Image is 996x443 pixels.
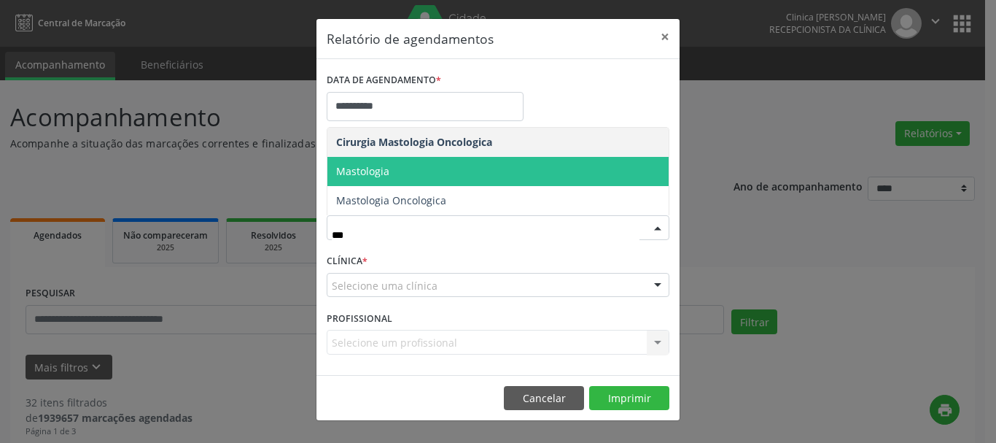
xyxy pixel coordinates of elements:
[336,164,389,178] span: Mastologia
[504,386,584,411] button: Cancelar
[336,193,446,207] span: Mastologia Oncologica
[650,19,680,55] button: Close
[327,250,367,273] label: CLÍNICA
[327,29,494,48] h5: Relatório de agendamentos
[327,307,392,330] label: PROFISSIONAL
[589,386,669,411] button: Imprimir
[336,135,492,149] span: Cirurgia Mastologia Oncologica
[332,278,437,293] span: Selecione uma clínica
[327,69,441,92] label: DATA DE AGENDAMENTO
